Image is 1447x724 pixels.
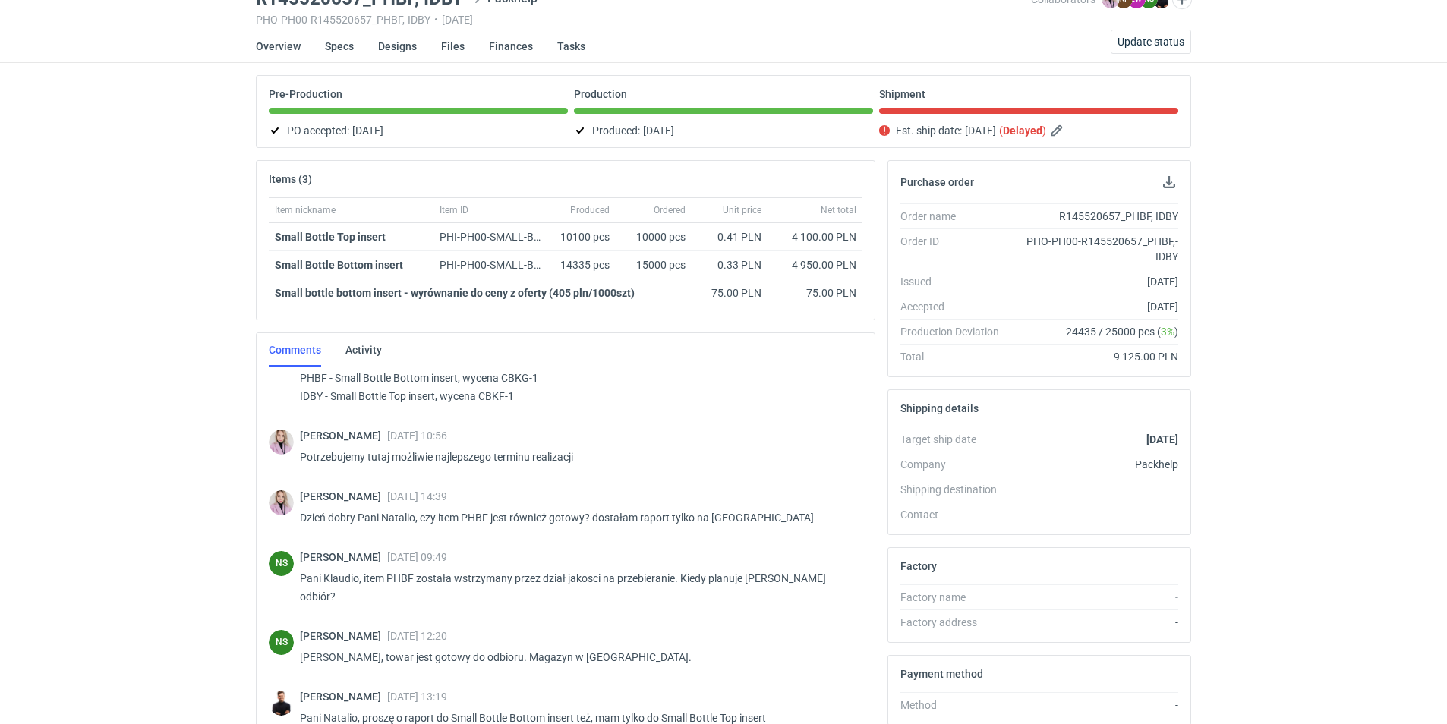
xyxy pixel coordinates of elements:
[900,697,1011,713] div: Method
[616,223,692,251] div: 10000 pcs
[441,30,465,63] a: Files
[300,569,850,606] p: Pani Klaudio, item PHBF została wstrzymany przez dział jakosci na przebieranie. Kiedy planuje [PE...
[774,229,856,244] div: 4 100.00 PLN
[900,176,974,188] h2: Purchase order
[300,448,850,466] p: Potrzebujemy tutaj możliwie najlepszego terminu realizacji
[900,507,1011,522] div: Contact
[1011,234,1178,264] div: PHO-PH00-R145520657_PHBF,-IDBY
[378,30,417,63] a: Designs
[557,30,585,63] a: Tasks
[256,14,1031,26] div: PHO-PH00-R145520657_PHBF,-IDBY [DATE]
[269,173,312,185] h2: Items (3)
[489,30,533,63] a: Finances
[300,430,387,442] span: [PERSON_NAME]
[269,430,294,455] img: Klaudia Wiśniewska
[900,590,1011,605] div: Factory name
[774,257,856,272] div: 4 950.00 PLN
[269,630,294,655] div: Natalia Stępak
[999,124,1003,137] em: (
[269,490,294,515] img: Klaudia Wiśniewska
[900,324,1011,339] div: Production Deviation
[269,551,294,576] div: Natalia Stępak
[1003,124,1042,137] strong: Delayed
[387,691,447,703] span: [DATE] 13:19
[269,551,294,576] figcaption: NS
[821,204,856,216] span: Net total
[547,251,616,279] div: 14335 pcs
[574,88,627,100] p: Production
[1011,697,1178,713] div: -
[325,30,354,63] a: Specs
[1146,433,1178,445] strong: [DATE]
[643,121,674,140] span: [DATE]
[774,285,856,301] div: 75.00 PLN
[879,121,1178,140] div: Est. ship date:
[300,351,850,405] p: Dzień dobry, powtórka zamówienia R304419750_UEAD, TLWQ PHBF - Small Bottle Bottom insert, wycena ...
[723,204,761,216] span: Unit price
[269,691,294,716] img: Tomasz Kubiak
[275,231,386,243] strong: Small Bottle Top insert
[275,287,635,299] strong: Small bottle bottom insert - wyrównanie do ceny z oferty (405 pln/1000szt)
[616,251,692,279] div: 15000 pcs
[547,223,616,251] div: 10100 pcs
[387,490,447,502] span: [DATE] 14:39
[1011,299,1178,314] div: [DATE]
[352,121,383,140] span: [DATE]
[1011,349,1178,364] div: 9 125.00 PLN
[345,333,382,367] a: Activity
[1161,326,1174,338] span: 3%
[440,257,541,272] div: PHI-PH00-SMALL-BOTTLE-BOTTOM-INSERT
[300,490,387,502] span: [PERSON_NAME]
[387,551,447,563] span: [DATE] 09:49
[900,668,983,680] h2: Payment method
[1011,457,1178,472] div: Packhelp
[1118,36,1184,47] span: Update status
[900,402,979,414] h2: Shipping details
[440,204,468,216] span: Item ID
[1011,590,1178,605] div: -
[698,257,761,272] div: 0.33 PLN
[900,209,1011,224] div: Order name
[900,349,1011,364] div: Total
[300,691,387,703] span: [PERSON_NAME]
[269,630,294,655] figcaption: NS
[965,121,996,140] span: [DATE]
[300,648,850,666] p: [PERSON_NAME], towar jest gotowy do odbioru. Magazyn w [GEOGRAPHIC_DATA].
[275,204,336,216] span: Item nickname
[300,508,850,527] p: Dzień dobry Pani Natalio, czy item PHBF jest również gotowy? dostałam raport tylko na [GEOGRAPHIC...
[269,121,568,140] div: PO accepted:
[900,482,1011,497] div: Shipping destination
[269,333,321,367] a: Comments
[1160,173,1178,191] button: Download PO
[900,299,1011,314] div: Accepted
[256,30,301,63] a: Overview
[440,229,541,244] div: PHI-PH00-SMALL-BOTTLE-TOP-INSERT
[1042,124,1046,137] em: )
[900,457,1011,472] div: Company
[900,274,1011,289] div: Issued
[900,234,1011,264] div: Order ID
[1011,209,1178,224] div: R145520657_PHBF, IDBY
[900,432,1011,447] div: Target ship date
[1011,615,1178,630] div: -
[879,88,925,100] p: Shipment
[1111,30,1191,54] button: Update status
[900,560,937,572] h2: Factory
[698,229,761,244] div: 0.41 PLN
[900,615,1011,630] div: Factory address
[387,630,447,642] span: [DATE] 12:20
[1066,324,1178,339] span: 24435 / 25000 pcs ( )
[300,630,387,642] span: [PERSON_NAME]
[574,121,873,140] div: Produced:
[698,285,761,301] div: 75.00 PLN
[1011,274,1178,289] div: [DATE]
[275,259,403,271] strong: Small Bottle Bottom insert
[1011,507,1178,522] div: -
[1049,121,1067,140] button: Edit estimated shipping date
[434,14,438,26] span: •
[300,551,387,563] span: [PERSON_NAME]
[570,204,610,216] span: Produced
